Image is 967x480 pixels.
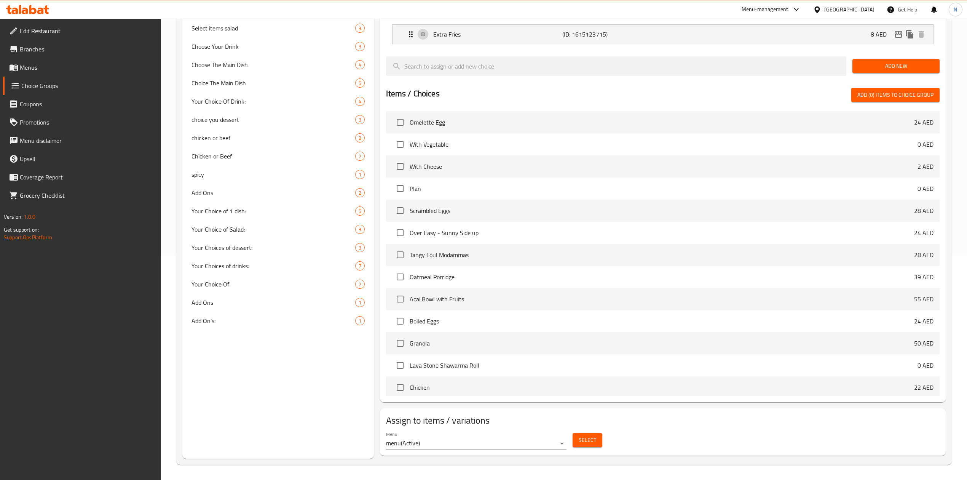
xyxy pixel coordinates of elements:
[24,212,35,222] span: 1.0.0
[356,281,364,288] span: 2
[392,114,408,130] span: Select choice
[356,244,364,251] span: 3
[392,181,408,197] span: Select choice
[3,77,161,95] a: Choice Groups
[914,383,933,392] p: 22 AED
[918,162,933,171] p: 2 AED
[392,136,408,152] span: Select choice
[392,379,408,395] span: Select choice
[191,78,355,88] span: Choice The Main Dish
[191,243,355,252] span: Your Choices of dessert:
[742,5,788,14] div: Menu-management
[355,97,365,106] div: Choices
[356,299,364,306] span: 1
[191,42,355,51] span: Choose Your Drink
[356,317,364,325] span: 1
[191,225,355,234] span: Your Choice of Salad:
[562,30,648,39] p: (ID: 1615123715)
[916,29,927,40] button: delete
[20,173,155,182] span: Coverage Report
[3,131,161,150] a: Menu disclaimer
[914,206,933,215] p: 28 AED
[410,228,914,237] span: Over Easy - Sunny Side up
[355,188,365,197] div: Choices
[356,262,364,270] span: 7
[3,22,161,40] a: Edit Restaurant
[852,59,940,73] button: Add New
[182,56,374,74] div: Choose The Main Dish4
[410,140,917,149] span: With Vegetable
[410,272,914,282] span: Oatmeal Porridge
[191,280,355,289] span: Your Choice Of
[191,188,355,197] span: Add Ons
[410,184,917,193] span: Plan
[182,110,374,129] div: choice you dessert3
[355,261,365,270] div: Choices
[3,95,161,113] a: Coupons
[182,37,374,56] div: Choose Your Drink3
[20,99,155,109] span: Coupons
[410,294,914,304] span: Acai Bowl with Fruits
[20,63,155,72] span: Menus
[3,58,161,77] a: Menus
[410,250,914,259] span: Tangy Foul Modammas
[573,433,602,447] button: Select
[20,154,155,163] span: Upsell
[914,228,933,237] p: 24 AED
[182,165,374,184] div: spicy1
[356,116,364,123] span: 3
[182,19,374,37] div: Select items salad3
[3,113,161,131] a: Promotions
[191,133,355,142] span: chicken or beef
[954,5,957,14] span: N
[182,74,374,92] div: Choice The Main Dish5
[182,293,374,312] div: Add Ons1
[392,291,408,307] span: Select choice
[355,316,365,325] div: Choices
[918,361,933,370] p: 0 AED
[356,134,364,142] span: 2
[355,170,365,179] div: Choices
[386,414,939,427] h2: Assign to items / variations
[356,43,364,50] span: 3
[3,186,161,205] a: Grocery Checklist
[904,29,916,40] button: duplicate
[4,212,22,222] span: Version:
[182,202,374,220] div: Your Choice of 1 dish:5
[21,81,155,90] span: Choice Groups
[20,118,155,127] span: Promotions
[914,272,933,282] p: 39 AED
[386,88,439,99] h2: Items / Choices
[356,226,364,233] span: 3
[871,30,893,39] p: 8 AED
[182,184,374,202] div: Add Ons2
[355,225,365,234] div: Choices
[392,158,408,174] span: Select choice
[393,25,933,44] div: Expand
[182,312,374,330] div: Add On's:1
[914,339,933,348] p: 50 AED
[191,97,355,106] span: Your Choice Of Drink:
[355,78,365,88] div: Choices
[857,90,933,100] span: Add (0) items to choice group
[392,203,408,219] span: Select choice
[355,42,365,51] div: Choices
[355,24,365,33] div: Choices
[579,435,596,445] span: Select
[191,24,355,33] span: Select items salad
[182,129,374,147] div: chicken or beef2
[355,60,365,69] div: Choices
[182,275,374,293] div: Your Choice Of2
[858,61,933,71] span: Add New
[914,317,933,326] p: 24 AED
[392,313,408,329] span: Select choice
[182,238,374,257] div: Your Choices of dessert:3
[356,208,364,215] span: 5
[392,357,408,373] span: Select choice
[914,294,933,304] p: 55 AED
[356,189,364,197] span: 2
[356,171,364,178] span: 1
[914,118,933,127] p: 24 AED
[20,45,155,54] span: Branches
[355,133,365,142] div: Choices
